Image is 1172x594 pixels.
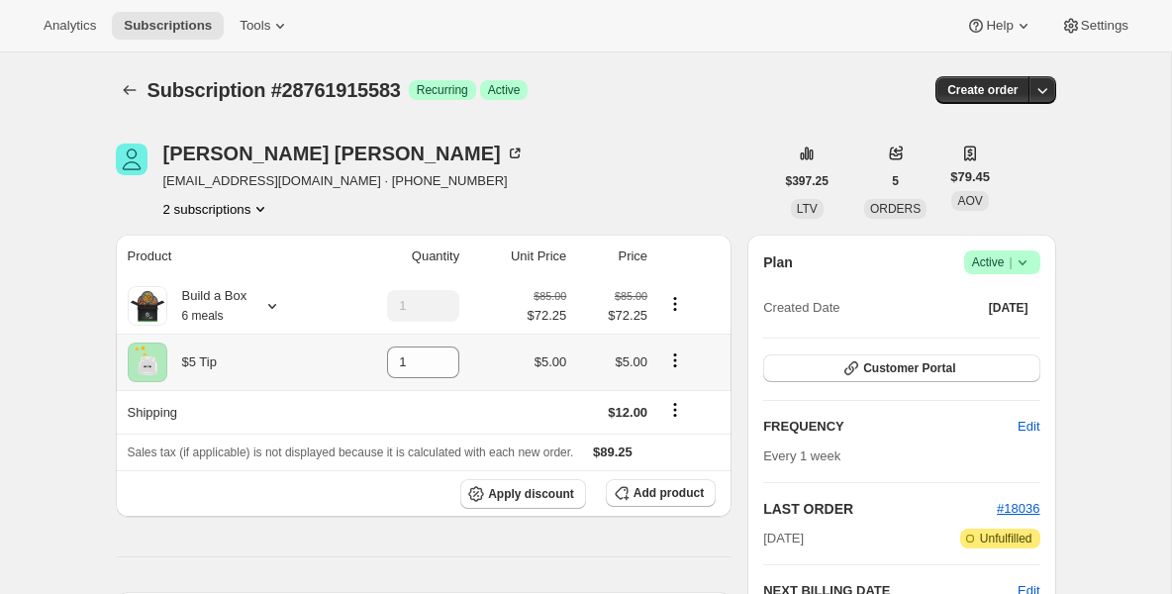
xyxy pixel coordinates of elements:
h2: LAST ORDER [763,499,997,519]
th: Price [572,235,653,278]
span: Analytics [44,18,96,34]
span: ORDERS [870,202,921,216]
span: Created Date [763,298,839,318]
span: Active [972,252,1032,272]
div: Build a Box [167,286,247,326]
button: Product actions [659,349,691,371]
span: $79.45 [950,167,990,187]
small: 6 meals [182,309,224,323]
span: [DATE] [989,300,1028,316]
span: $397.25 [786,173,829,189]
span: Apply discount [488,486,574,502]
img: product img [128,343,167,382]
span: $5.00 [535,354,567,369]
h2: FREQUENCY [763,417,1018,437]
th: Unit Price [465,235,572,278]
button: Product actions [659,293,691,315]
button: #18036 [997,499,1039,519]
span: $12.00 [608,405,647,420]
button: Subscriptions [112,12,224,40]
button: Shipping actions [659,399,691,421]
span: 5 [892,173,899,189]
span: Help [986,18,1013,34]
span: $72.25 [528,306,567,326]
button: Settings [1049,12,1140,40]
button: $397.25 [774,167,840,195]
span: Unfulfilled [980,531,1032,546]
button: 5 [880,167,911,195]
span: Settings [1081,18,1128,34]
img: product img [128,286,167,326]
span: [EMAIL_ADDRESS][DOMAIN_NAME] · [PHONE_NUMBER] [163,171,525,191]
button: Create order [935,76,1029,104]
span: Subscriptions [124,18,212,34]
span: Active [488,82,521,98]
span: Add product [634,485,704,501]
button: Product actions [163,199,271,219]
span: Edit [1018,417,1039,437]
span: Sales tax (if applicable) is not displayed because it is calculated with each new order. [128,445,574,459]
div: $5 Tip [167,352,217,372]
small: $85.00 [615,290,647,302]
span: Customer Portal [863,360,955,376]
span: Recurring [417,82,468,98]
button: Apply discount [460,479,586,509]
th: Shipping [116,390,333,434]
button: Edit [1006,411,1051,443]
small: $85.00 [534,290,566,302]
span: Create order [947,82,1018,98]
button: Add product [606,479,716,507]
div: [PERSON_NAME] [PERSON_NAME] [163,144,525,163]
h2: Plan [763,252,793,272]
span: $72.25 [578,306,647,326]
span: $89.25 [593,445,633,459]
button: Tools [228,12,302,40]
th: Quantity [333,235,465,278]
span: Subscription #28761915583 [147,79,401,101]
button: Subscriptions [116,76,144,104]
button: Help [954,12,1044,40]
span: | [1009,254,1012,270]
span: Every 1 week [763,448,840,463]
button: Analytics [32,12,108,40]
span: Tools [240,18,270,34]
span: $5.00 [616,354,648,369]
a: #18036 [997,501,1039,516]
span: Rashawn Vaughn [116,144,147,175]
span: LTV [797,202,818,216]
span: [DATE] [763,529,804,548]
th: Product [116,235,333,278]
button: [DATE] [977,294,1040,322]
button: Customer Portal [763,354,1039,382]
span: AOV [957,194,982,208]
